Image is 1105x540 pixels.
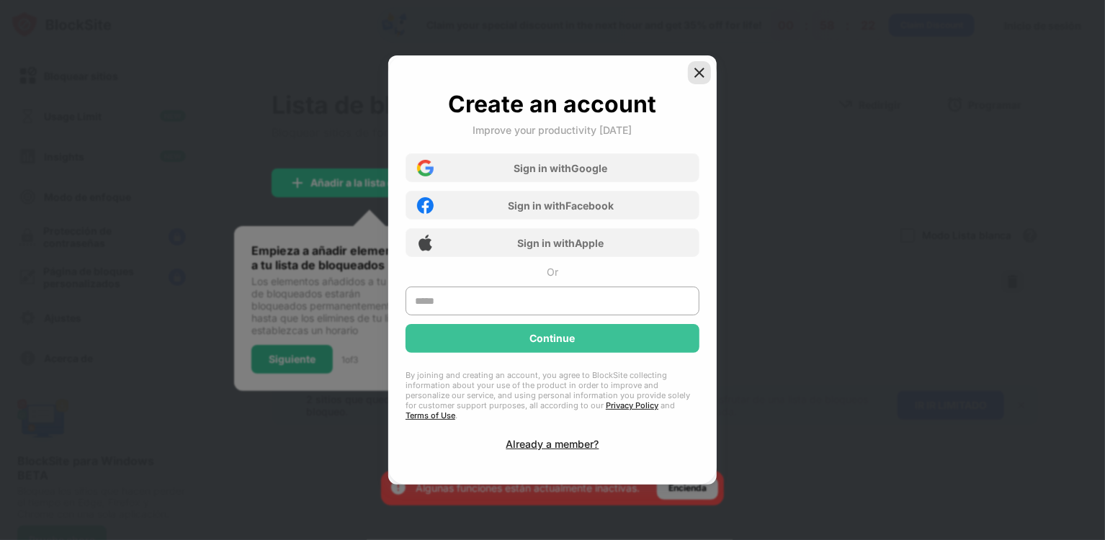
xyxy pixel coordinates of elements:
[406,410,455,420] a: Terms of Use
[606,400,658,410] a: Privacy Policy
[514,162,608,174] div: Sign in with Google
[518,237,604,249] div: Sign in with Apple
[417,235,434,251] img: apple-icon.png
[449,90,657,118] div: Create an account
[417,160,434,176] img: google-icon.png
[530,333,576,344] div: Continue
[406,370,699,420] div: By joining and creating an account, you agree to BlockSite collecting information about your use ...
[417,197,434,214] img: facebook-icon.png
[508,199,614,212] div: Sign in with Facebook
[506,438,599,450] div: Already a member?
[473,124,632,136] div: Improve your productivity [DATE]
[547,266,558,278] div: Or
